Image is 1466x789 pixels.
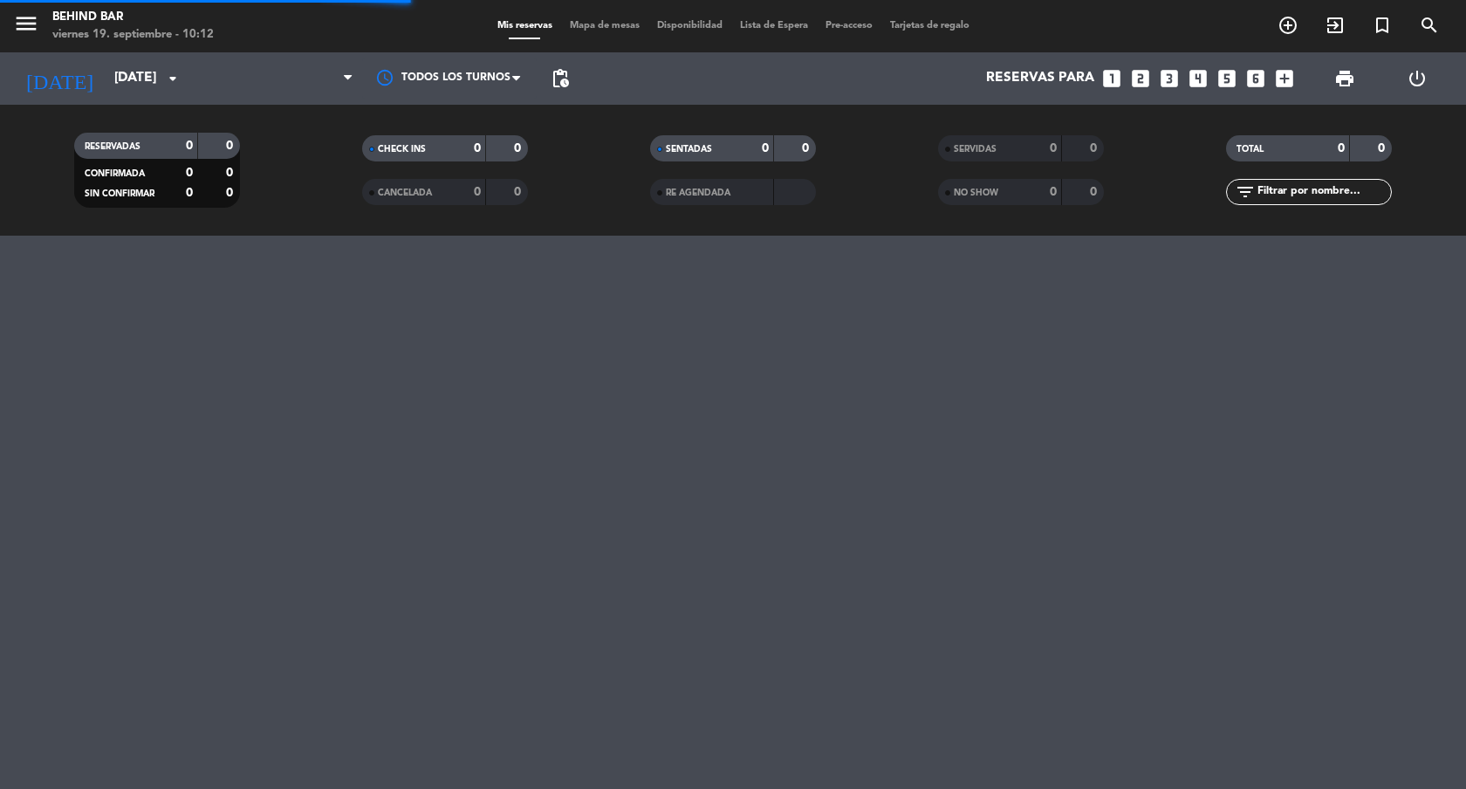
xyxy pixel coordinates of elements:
[1187,67,1209,90] i: looks_4
[226,167,236,179] strong: 0
[731,21,817,31] span: Lista de Espera
[378,189,432,197] span: CANCELADA
[514,186,524,198] strong: 0
[85,189,154,198] span: SIN CONFIRMAR
[817,21,881,31] span: Pre-acceso
[1372,15,1393,36] i: turned_in_not
[162,68,183,89] i: arrow_drop_down
[85,142,140,151] span: RESERVADAS
[1216,67,1238,90] i: looks_5
[762,142,769,154] strong: 0
[648,21,731,31] span: Disponibilidad
[186,167,193,179] strong: 0
[226,187,236,199] strong: 0
[474,186,481,198] strong: 0
[954,145,997,154] span: SERVIDAS
[1325,15,1346,36] i: exit_to_app
[986,71,1094,86] span: Reservas para
[1244,67,1267,90] i: looks_6
[1090,186,1100,198] strong: 0
[186,187,193,199] strong: 0
[1090,142,1100,154] strong: 0
[1273,67,1296,90] i: add_box
[13,59,106,98] i: [DATE]
[1100,67,1123,90] i: looks_one
[186,140,193,152] strong: 0
[1050,186,1057,198] strong: 0
[1380,52,1453,105] div: LOG OUT
[1419,15,1440,36] i: search
[1256,182,1391,202] input: Filtrar por nombre...
[1237,145,1264,154] span: TOTAL
[1378,142,1388,154] strong: 0
[802,142,812,154] strong: 0
[1407,68,1428,89] i: power_settings_new
[561,21,648,31] span: Mapa de mesas
[378,145,426,154] span: CHECK INS
[52,26,214,44] div: viernes 19. septiembre - 10:12
[1338,142,1345,154] strong: 0
[13,10,39,37] i: menu
[226,140,236,152] strong: 0
[85,169,145,178] span: CONFIRMADA
[1334,68,1355,89] span: print
[1129,67,1152,90] i: looks_two
[954,189,998,197] span: NO SHOW
[52,9,214,26] div: Behind Bar
[666,189,730,197] span: RE AGENDADA
[666,145,712,154] span: SENTADAS
[1158,67,1181,90] i: looks_3
[489,21,561,31] span: Mis reservas
[474,142,481,154] strong: 0
[1278,15,1298,36] i: add_circle_outline
[550,68,571,89] span: pending_actions
[514,142,524,154] strong: 0
[881,21,978,31] span: Tarjetas de regalo
[1235,182,1256,202] i: filter_list
[1050,142,1057,154] strong: 0
[13,10,39,43] button: menu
